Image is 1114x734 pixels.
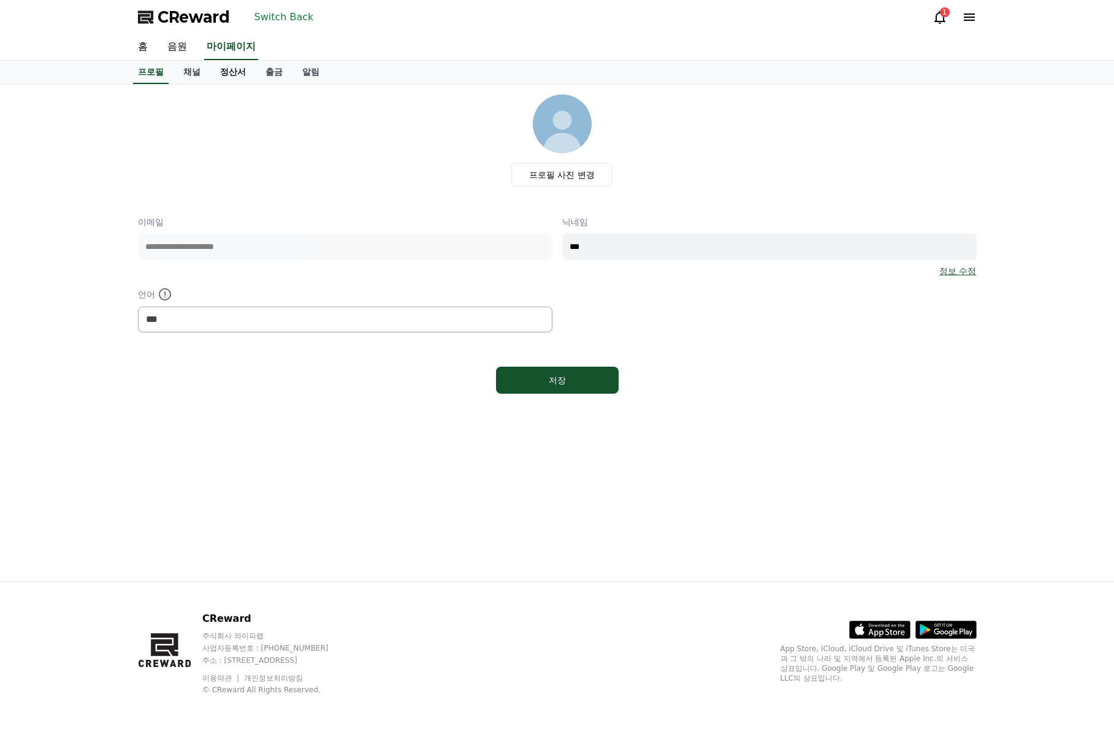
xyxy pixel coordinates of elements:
[244,674,303,682] a: 개인정보처리방침
[940,7,950,17] div: 1
[780,644,977,683] p: App Store, iCloud, iCloud Drive 및 iTunes Store는 미국과 그 밖의 나라 및 지역에서 등록된 Apple Inc.의 서비스 상표입니다. Goo...
[202,674,241,682] a: 이용약관
[158,34,197,60] a: 음원
[202,631,352,641] p: 주식회사 와이피랩
[138,7,230,27] a: CReward
[292,61,329,84] a: 알림
[202,643,352,653] p: 사업자등록번호 : [PHONE_NUMBER]
[939,265,976,277] a: 정보 수정
[511,163,612,186] label: 프로필 사진 변경
[174,61,210,84] a: 채널
[128,34,158,60] a: 홈
[210,61,256,84] a: 정산서
[562,216,977,228] p: 닉네임
[496,367,619,394] button: 저장
[256,61,292,84] a: 출금
[138,287,552,302] p: 언어
[533,94,592,153] img: profile_image
[250,7,319,27] button: Switch Back
[202,685,352,695] p: © CReward All Rights Reserved.
[138,216,552,228] p: 이메일
[133,61,169,84] a: 프로필
[202,656,352,665] p: 주소 : [STREET_ADDRESS]
[158,7,230,27] span: CReward
[202,611,352,626] p: CReward
[933,10,947,25] a: 1
[521,374,594,386] div: 저장
[204,34,258,60] a: 마이페이지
